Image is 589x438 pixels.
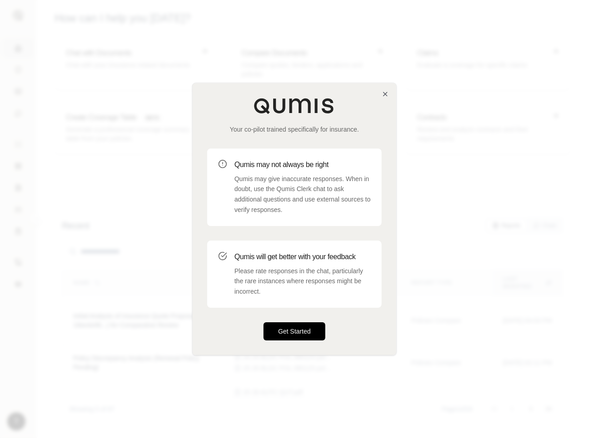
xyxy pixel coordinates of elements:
h3: Qumis will get better with your feedback [235,251,371,262]
p: Your co-pilot trained specifically for insurance. [207,125,382,134]
button: Get Started [264,322,325,340]
img: Qumis Logo [254,98,335,114]
p: Qumis may give inaccurate responses. When in doubt, use the Qumis Clerk chat to ask additional qu... [235,174,371,215]
p: Please rate responses in the chat, particularly the rare instances where responses might be incor... [235,266,371,297]
h3: Qumis may not always be right [235,159,371,170]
